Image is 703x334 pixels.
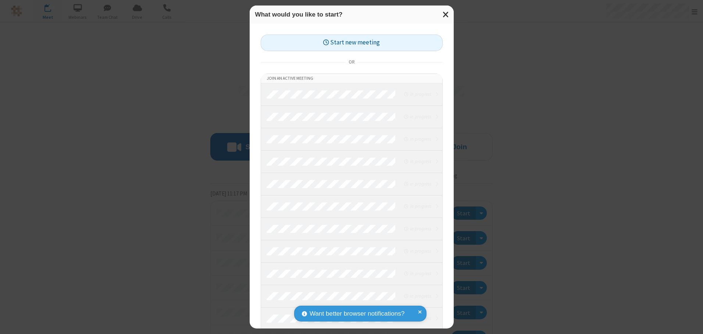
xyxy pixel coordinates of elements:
em: in progress [404,248,431,255]
button: Close modal [438,6,454,24]
em: in progress [404,180,431,187]
em: in progress [404,91,431,98]
em: in progress [404,158,431,165]
span: Want better browser notifications? [310,309,404,319]
em: in progress [404,225,431,232]
button: Start new meeting [261,35,443,51]
em: in progress [404,270,431,277]
span: or [346,57,357,67]
em: in progress [404,113,431,120]
li: Join an active meeting [261,74,442,83]
h3: What would you like to start? [255,11,448,18]
em: in progress [404,136,431,143]
em: in progress [404,203,431,210]
em: in progress [404,292,431,299]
